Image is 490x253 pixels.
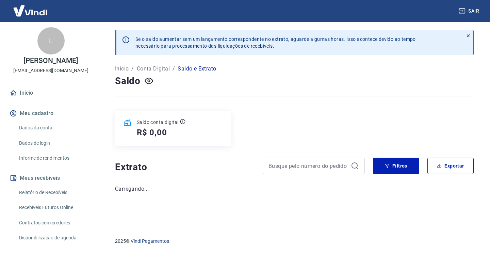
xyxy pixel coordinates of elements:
a: Dados de login [16,136,94,150]
a: Início [115,65,129,73]
a: Vindi Pagamentos [131,238,169,244]
a: Dados da conta [16,121,94,135]
a: Informe de rendimentos [16,151,94,165]
a: Recebíveis Futuros Online [16,201,94,215]
h5: R$ 0,00 [137,127,167,138]
button: Sair [457,5,482,17]
button: Meus recebíveis [8,171,94,186]
a: Início [8,85,94,100]
h4: Saldo [115,74,141,88]
a: Conta Digital [137,65,170,73]
button: Meu cadastro [8,106,94,121]
p: / [131,65,134,73]
a: Relatório de Recebíveis [16,186,94,200]
a: Contratos com credores [16,216,94,230]
img: Vindi [8,0,52,21]
button: Filtros [373,158,419,174]
p: 2025 © [115,238,474,245]
p: Se o saldo aumentar sem um lançamento correspondente no extrato, aguarde algumas horas. Isso acon... [135,36,416,49]
a: Disponibilização de agenda [16,231,94,245]
input: Busque pelo número do pedido [268,161,348,171]
p: Saldo e Extrato [178,65,216,73]
p: Carregando... [115,185,474,193]
p: / [173,65,175,73]
div: L [37,27,65,54]
button: Exportar [427,158,474,174]
p: Saldo conta digital [137,119,179,126]
h4: Extrato [115,160,255,174]
p: [EMAIL_ADDRESS][DOMAIN_NAME] [13,67,88,74]
p: [PERSON_NAME] [23,57,78,64]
